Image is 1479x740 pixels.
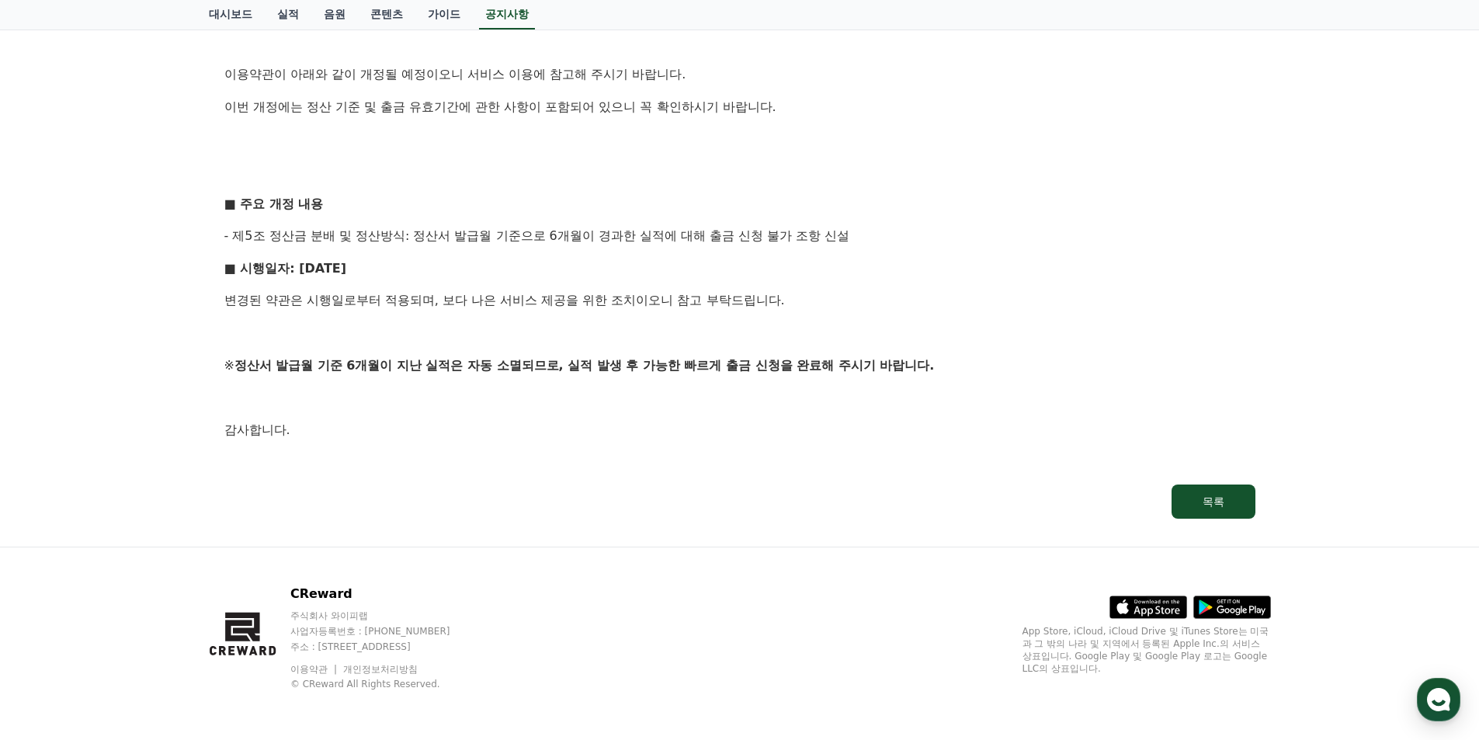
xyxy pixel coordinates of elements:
a: 대화 [102,492,200,531]
span: 대화 [142,516,161,529]
a: 설정 [200,492,298,531]
button: 목록 [1172,485,1255,519]
p: App Store, iCloud, iCloud Drive 및 iTunes Store는 미국과 그 밖의 나라 및 지역에서 등록된 Apple Inc.의 서비스 상표입니다. Goo... [1022,625,1271,675]
strong: 정산서 발급월 기준 [234,358,342,373]
a: 이용약관 [290,664,339,675]
a: 홈 [5,492,102,531]
strong: ■ 주요 개정 내용 [224,196,324,211]
p: 이번 개정에는 정산 기준 및 출금 유효기간에 관한 사항이 포함되어 있으니 꼭 확인하시기 바랍니다. [224,97,1255,117]
strong: 6개월이 지난 실적은 자동 소멸되므로, 실적 발생 후 가능한 빠르게 출금 신청을 완료해 주시기 바랍니다. [346,358,934,373]
p: ※ [224,356,1255,376]
p: CReward [290,585,480,603]
p: 이용약관이 아래와 같이 개정될 예정이오니 서비스 이용에 참고해 주시기 바랍니다. [224,64,1255,85]
p: 주소 : [STREET_ADDRESS] [290,641,480,653]
span: 홈 [49,516,58,528]
a: 개인정보처리방침 [343,664,418,675]
strong: ■ 시행일자: [DATE] [224,261,347,276]
p: 변경된 약관은 시행일로부터 적용되며, 보다 나은 서비스 제공을 위한 조치이오니 참고 부탁드립니다. [224,290,1255,311]
p: © CReward All Rights Reserved. [290,678,480,690]
span: 설정 [240,516,259,528]
p: - 제5조 정산금 분배 및 정산방식: 정산서 발급월 기준으로 6개월이 경과한 실적에 대해 출금 신청 불가 조항 신설 [224,226,1255,246]
p: 사업자등록번호 : [PHONE_NUMBER] [290,625,480,638]
p: 감사합니다. [224,420,1255,440]
p: 주식회사 와이피랩 [290,610,480,622]
div: 목록 [1203,494,1224,509]
a: 목록 [224,485,1255,519]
